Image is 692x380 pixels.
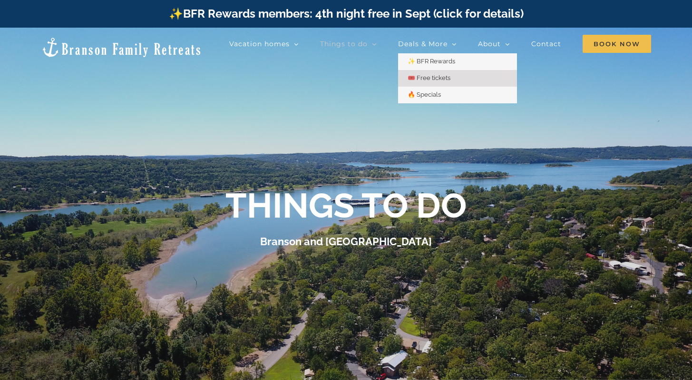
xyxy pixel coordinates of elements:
[229,40,290,47] span: Vacation homes
[398,34,457,53] a: Deals & More
[229,34,651,53] nav: Main Menu
[408,74,450,81] span: 🎟️ Free tickets
[478,40,501,47] span: About
[408,58,455,65] span: ✨ BFR Rewards
[398,53,517,70] a: ✨ BFR Rewards
[531,34,561,53] a: Contact
[478,34,510,53] a: About
[229,34,299,53] a: Vacation homes
[320,34,377,53] a: Things to do
[169,7,524,20] a: ✨BFR Rewards members: 4th night free in Sept (click for details)
[583,34,651,53] a: Book Now
[398,40,448,47] span: Deals & More
[225,186,467,226] b: THINGS TO DO
[398,70,517,87] a: 🎟️ Free tickets
[260,235,432,248] h3: Branson and [GEOGRAPHIC_DATA]
[41,37,202,58] img: Branson Family Retreats Logo
[408,91,441,98] span: 🔥 Specials
[320,40,368,47] span: Things to do
[531,40,561,47] span: Contact
[398,87,517,103] a: 🔥 Specials
[583,35,651,53] span: Book Now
